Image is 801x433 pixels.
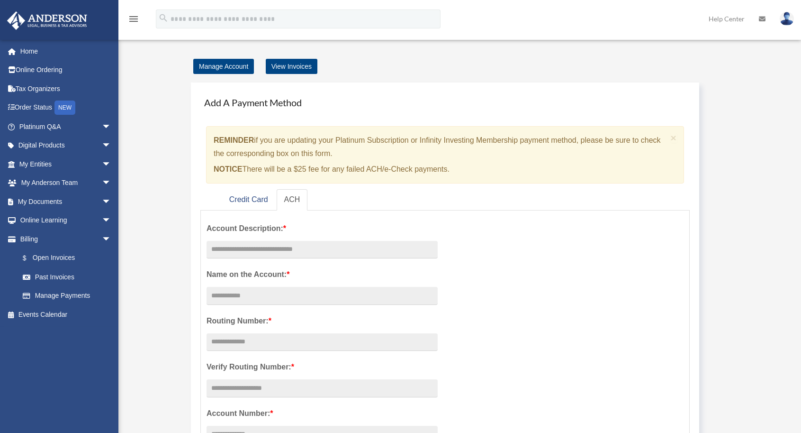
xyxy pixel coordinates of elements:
[13,249,126,268] a: $Open Invoices
[54,101,75,115] div: NEW
[7,230,126,249] a: Billingarrow_drop_down
[193,59,254,74] a: Manage Account
[214,163,667,176] p: There will be a $25 fee for any failed ACH/e-Check payments.
[206,126,684,184] div: if you are updating your Platinum Subscription or Infinity Investing Membership payment method, p...
[4,11,90,30] img: Anderson Advisors Platinum Portal
[780,12,794,26] img: User Pic
[158,13,169,23] i: search
[266,59,317,74] a: View Invoices
[7,61,126,80] a: Online Ordering
[102,230,121,249] span: arrow_drop_down
[102,117,121,137] span: arrow_drop_down
[102,155,121,174] span: arrow_drop_down
[13,267,126,286] a: Past Invoices
[207,407,438,420] label: Account Number:
[7,192,126,211] a: My Documentsarrow_drop_down
[7,211,126,230] a: Online Learningarrow_drop_down
[207,360,438,374] label: Verify Routing Number:
[28,252,33,264] span: $
[102,136,121,156] span: arrow_drop_down
[7,42,126,61] a: Home
[207,268,438,281] label: Name on the Account:
[13,286,121,305] a: Manage Payments
[207,314,438,328] label: Routing Number:
[102,192,121,212] span: arrow_drop_down
[7,117,126,136] a: Platinum Q&Aarrow_drop_down
[200,92,690,113] h4: Add A Payment Method
[671,133,677,143] button: Close
[222,189,276,211] a: Credit Card
[7,305,126,324] a: Events Calendar
[128,13,139,25] i: menu
[214,165,242,173] strong: NOTICE
[277,189,308,211] a: ACH
[7,155,126,174] a: My Entitiesarrow_drop_down
[7,79,126,98] a: Tax Organizers
[102,211,121,230] span: arrow_drop_down
[128,17,139,25] a: menu
[7,174,126,193] a: My Anderson Teamarrow_drop_down
[7,136,126,155] a: Digital Productsarrow_drop_down
[102,174,121,193] span: arrow_drop_down
[214,136,254,144] strong: REMINDER
[207,222,438,235] label: Account Description:
[671,132,677,143] span: ×
[7,98,126,118] a: Order StatusNEW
